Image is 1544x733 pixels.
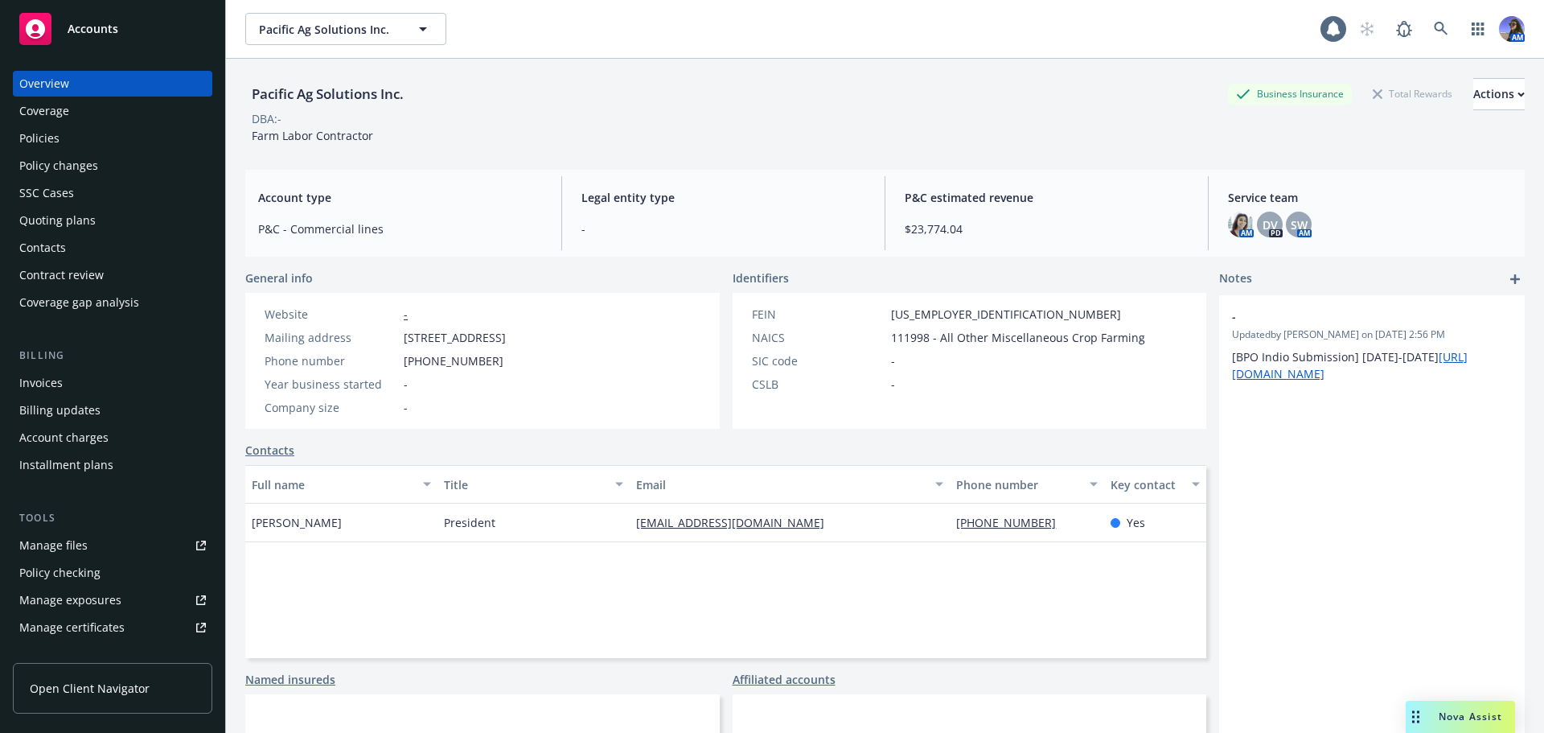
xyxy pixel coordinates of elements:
[245,84,410,105] div: Pacific Ag Solutions Inc.
[13,153,212,179] a: Policy changes
[404,376,408,393] span: -
[1291,216,1308,233] span: SW
[1232,348,1512,382] p: [BPO Indio Submission] [DATE]-[DATE]
[13,6,212,51] a: Accounts
[68,23,118,35] span: Accounts
[636,515,837,530] a: [EMAIL_ADDRESS][DOMAIN_NAME]
[905,189,1189,206] span: P&C estimated revenue
[1111,476,1182,493] div: Key contact
[13,510,212,526] div: Tools
[1439,710,1502,723] span: Nova Assist
[1388,13,1420,45] a: Report a Bug
[1425,13,1457,45] a: Search
[245,442,294,459] a: Contacts
[13,560,212,586] a: Policy checking
[252,128,373,143] span: Farm Labor Contractor
[245,465,437,504] button: Full name
[404,399,408,416] span: -
[1232,327,1512,342] span: Updated by [PERSON_NAME] on [DATE] 2:56 PM
[891,329,1145,346] span: 111998 - All Other Miscellaneous Crop Farming
[19,208,96,233] div: Quoting plans
[258,220,542,237] span: P&C - Commercial lines
[1406,701,1426,733] div: Drag to move
[19,642,101,668] div: Manage claims
[19,180,74,206] div: SSC Cases
[19,98,69,124] div: Coverage
[1365,84,1460,104] div: Total Rewards
[13,180,212,206] a: SSC Cases
[30,680,150,697] span: Open Client Navigator
[252,110,281,127] div: DBA: -
[13,71,212,97] a: Overview
[956,476,1079,493] div: Phone number
[1228,212,1254,237] img: photo
[19,425,109,451] div: Account charges
[1263,216,1278,233] span: DV
[13,397,212,423] a: Billing updates
[19,235,66,261] div: Contacts
[956,515,1069,530] a: [PHONE_NUMBER]
[581,220,865,237] span: -
[905,220,1189,237] span: $23,774.04
[13,425,212,451] a: Account charges
[444,514,495,531] span: President
[19,153,98,179] div: Policy changes
[891,306,1121,323] span: [US_EMPLOYER_IDENTIFICATION_NUMBER]
[13,642,212,668] a: Manage claims
[1219,295,1525,395] div: -Updatedby [PERSON_NAME] on [DATE] 2:56 PM[BPO Indio Submission] [DATE]-[DATE][URL][DOMAIN_NAME]
[581,189,865,206] span: Legal entity type
[265,352,397,369] div: Phone number
[752,376,885,393] div: CSLB
[265,306,397,323] div: Website
[245,671,335,688] a: Named insureds
[733,270,789,286] span: Identifiers
[13,98,212,124] a: Coverage
[752,329,885,346] div: NAICS
[1406,701,1515,733] button: Nova Assist
[252,514,342,531] span: [PERSON_NAME]
[1127,514,1145,531] span: Yes
[1462,13,1494,45] a: Switch app
[252,476,413,493] div: Full name
[891,376,895,393] span: -
[1473,79,1525,109] div: Actions
[733,671,836,688] a: Affiliated accounts
[19,290,139,315] div: Coverage gap analysis
[258,189,542,206] span: Account type
[891,352,895,369] span: -
[1505,270,1525,289] a: add
[1499,16,1525,42] img: photo
[13,126,212,151] a: Policies
[13,370,212,396] a: Invoices
[950,465,1103,504] button: Phone number
[1228,84,1352,104] div: Business Insurance
[1219,270,1252,289] span: Notes
[1104,465,1206,504] button: Key contact
[1228,189,1512,206] span: Service team
[19,587,121,613] div: Manage exposures
[13,587,212,613] a: Manage exposures
[19,452,113,478] div: Installment plans
[444,476,606,493] div: Title
[19,615,125,640] div: Manage certificates
[752,306,885,323] div: FEIN
[259,21,398,38] span: Pacific Ag Solutions Inc.
[13,208,212,233] a: Quoting plans
[245,13,446,45] button: Pacific Ag Solutions Inc.
[404,307,408,322] a: -
[245,270,313,286] span: General info
[19,397,101,423] div: Billing updates
[404,352,503,369] span: [PHONE_NUMBER]
[19,370,63,396] div: Invoices
[13,348,212,364] div: Billing
[19,533,88,558] div: Manage files
[636,476,926,493] div: Email
[13,452,212,478] a: Installment plans
[630,465,950,504] button: Email
[19,126,60,151] div: Policies
[265,399,397,416] div: Company size
[13,235,212,261] a: Contacts
[1232,308,1470,325] span: -
[1473,78,1525,110] button: Actions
